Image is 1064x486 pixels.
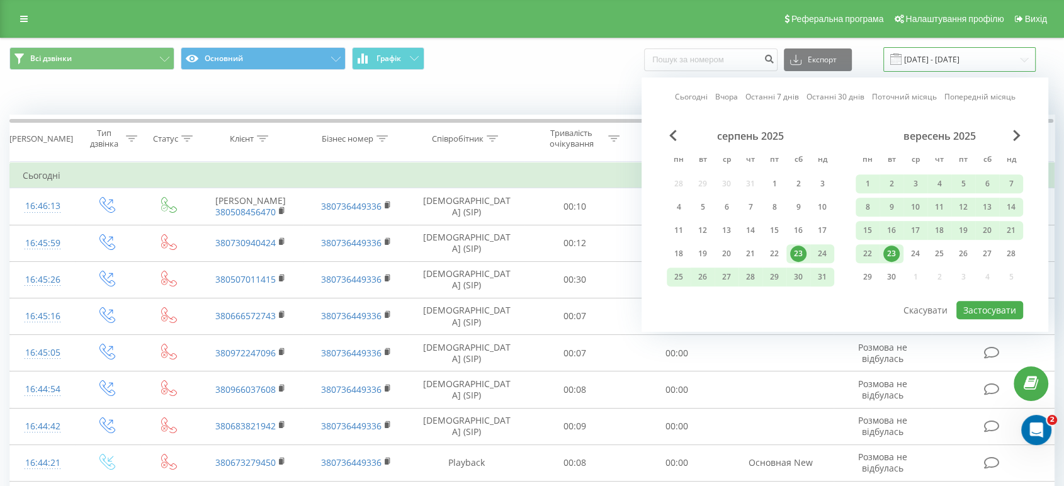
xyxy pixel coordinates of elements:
div: 17 [907,222,924,239]
div: пн 18 серп 2025 р. [667,244,691,263]
div: ср 13 серп 2025 р. [715,221,739,240]
button: Скасувати [897,301,954,319]
abbr: четвер [741,151,760,170]
div: вт 2 вер 2025 р. [880,174,903,193]
div: вт 23 вер 2025 р. [880,244,903,263]
a: 380736449336 [321,420,382,432]
div: 11 [671,222,687,239]
span: Next Month [1013,130,1021,141]
div: 2 [790,176,806,192]
div: 12 [694,222,711,239]
a: 380666572743 [215,310,276,322]
div: вт 19 серп 2025 р. [691,244,715,263]
td: 00:07 [524,298,626,334]
div: 29 [766,269,783,285]
a: Останні 30 днів [806,91,864,103]
abbr: субота [789,151,808,170]
span: Розмова не відбулась [858,341,907,364]
td: 00:30 [524,261,626,298]
div: 30 [883,269,900,285]
div: ср 6 серп 2025 р. [715,198,739,217]
span: Графік [376,54,401,63]
div: ср 3 вер 2025 р. [903,174,927,193]
div: 21 [1003,222,1019,239]
abbr: середа [717,151,736,170]
td: Сьогодні [10,163,1055,188]
td: 00:00 [626,444,728,481]
div: 16:44:21 [23,451,62,475]
div: вт 9 вер 2025 р. [880,198,903,217]
td: 00:00 [626,371,728,408]
div: вересень 2025 [856,130,1023,142]
div: 16:45:59 [23,231,62,256]
a: Попередній місяць [944,91,1016,103]
div: Статус [153,133,178,144]
abbr: четвер [930,151,949,170]
div: ср 17 вер 2025 р. [903,221,927,240]
div: 9 [883,199,900,215]
iframe: Intercom live chat [1021,415,1051,445]
abbr: вівторок [693,151,712,170]
div: 31 [814,269,830,285]
div: Тривалість розмови [640,128,707,149]
abbr: п’ятниця [765,151,784,170]
div: 14 [742,222,759,239]
button: Експорт [784,48,852,71]
span: 2 [1047,415,1057,425]
abbr: понеділок [669,151,688,170]
div: сб 13 вер 2025 р. [975,198,999,217]
div: 22 [766,246,783,262]
div: 24 [907,246,924,262]
a: 380972247096 [215,347,276,359]
td: 00:00 [626,225,728,261]
div: 18 [671,246,687,262]
div: пн 1 вер 2025 р. [856,174,880,193]
td: [DEMOGRAPHIC_DATA] (SIP) [409,408,523,444]
span: Всі дзвінки [30,54,72,64]
div: 25 [931,246,948,262]
a: 380507011415 [215,273,276,285]
a: 380683821942 [215,420,276,432]
div: 16:44:42 [23,414,62,439]
div: 19 [955,222,971,239]
div: чт 4 вер 2025 р. [927,174,951,193]
a: 380736449336 [321,310,382,322]
div: 25 [671,269,687,285]
a: 380736449336 [321,237,382,249]
td: 00:00 [626,261,728,298]
div: 27 [979,246,995,262]
div: сб 20 вер 2025 р. [975,221,999,240]
div: 6 [979,176,995,192]
div: пн 15 вер 2025 р. [856,221,880,240]
td: [PERSON_NAME] [198,188,303,225]
div: Тривалість очікування [538,128,605,149]
div: 3 [814,176,830,192]
div: нд 17 серп 2025 р. [810,221,834,240]
a: 380736449336 [321,273,382,285]
div: 15 [859,222,876,239]
td: 00:10 [524,188,626,225]
div: вт 5 серп 2025 р. [691,198,715,217]
div: нд 10 серп 2025 р. [810,198,834,217]
td: [DEMOGRAPHIC_DATA] (SIP) [409,261,523,298]
div: сб 9 серп 2025 р. [786,198,810,217]
div: пт 22 серп 2025 р. [762,244,786,263]
div: 1 [859,176,876,192]
abbr: середа [906,151,925,170]
div: чт 18 вер 2025 р. [927,221,951,240]
div: сб 30 серп 2025 р. [786,268,810,286]
div: 1 [766,176,783,192]
div: 7 [1003,176,1019,192]
td: 00:09 [524,408,626,444]
div: чт 7 серп 2025 р. [739,198,762,217]
div: пн 25 серп 2025 р. [667,268,691,286]
div: 23 [883,246,900,262]
a: 380736449336 [321,383,382,395]
a: Сьогодні [675,91,708,103]
div: 10 [814,199,830,215]
div: 2 [883,176,900,192]
div: 27 [718,269,735,285]
td: 00:39 [626,188,728,225]
div: нд 31 серп 2025 р. [810,268,834,286]
a: Вчора [715,91,738,103]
